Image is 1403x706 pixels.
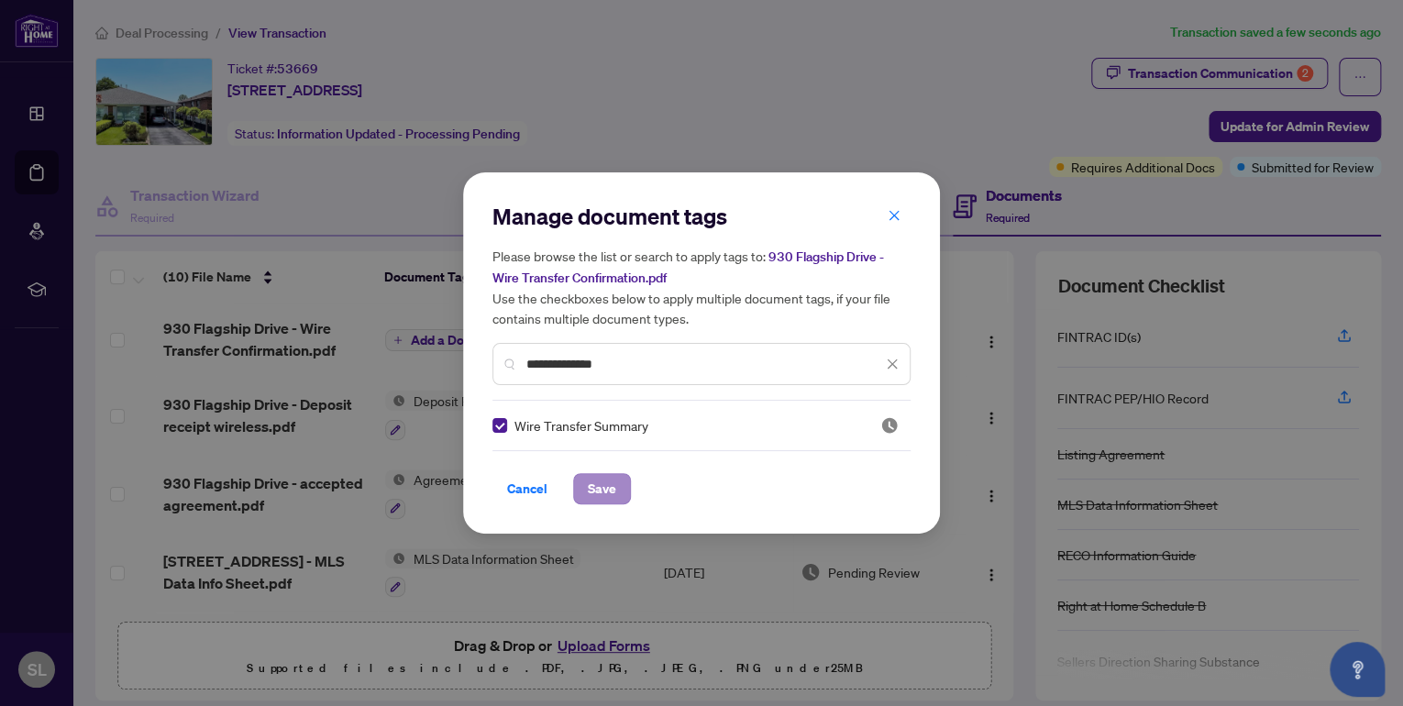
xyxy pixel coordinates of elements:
[888,209,900,222] span: close
[588,474,616,503] span: Save
[1330,642,1385,697] button: Open asap
[573,473,631,504] button: Save
[492,246,911,328] h5: Please browse the list or search to apply tags to: Use the checkboxes below to apply multiple doc...
[880,416,899,435] img: status
[507,474,547,503] span: Cancel
[514,415,648,436] span: Wire Transfer Summary
[492,473,562,504] button: Cancel
[886,358,899,370] span: close
[880,416,899,435] span: Pending Review
[492,202,911,231] h2: Manage document tags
